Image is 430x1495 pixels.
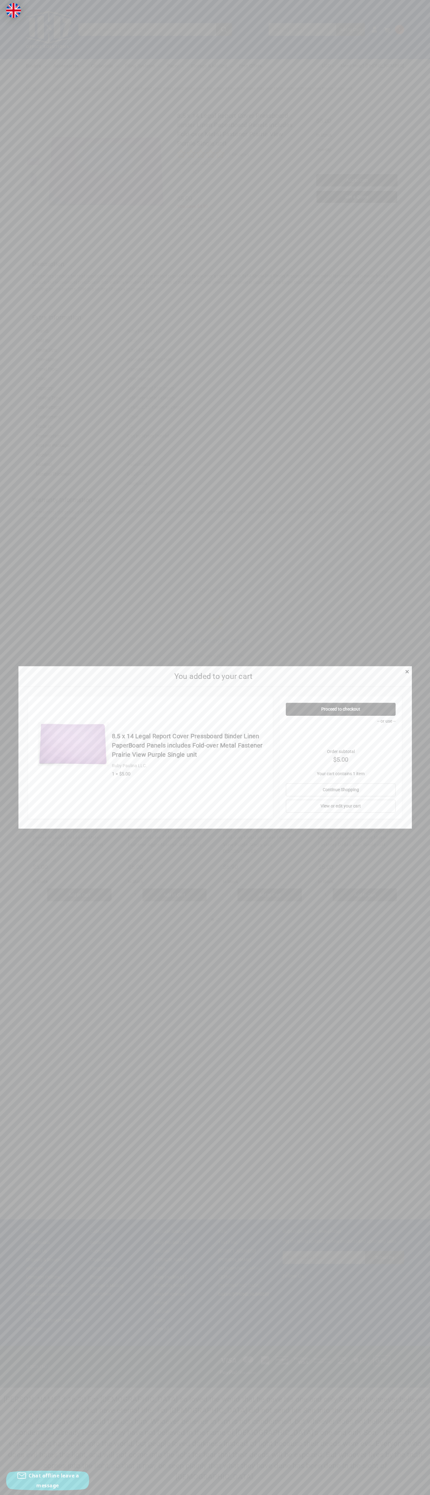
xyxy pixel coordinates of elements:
div: Order subtotal [286,748,396,764]
img: 8.5 x 14 Legal Report Cover Pressboard Binder Linen PaperBoard Panels includes Fold-over Metal Fa... [38,722,109,766]
p: -- or use -- [286,718,396,724]
button: Chat offline leave a message [6,1471,89,1490]
iframe: PayPal-paypal [286,727,396,739]
a: View or edit your cart [286,800,396,813]
a: Proceed to checkout [286,703,396,716]
iframe: Google Customer Reviews [379,1478,430,1495]
strong: $5.00 [286,755,396,764]
div: Ruby Paulina LLC. [112,763,267,769]
a: Close [404,668,410,674]
span: Chat offline leave a message [29,1472,79,1489]
h4: 8.5 x 14 Legal Report Cover Pressboard Binder Linen PaperBoard Panels includes Fold-over Metal Fa... [112,732,267,759]
div: 1 × $5.00 [112,771,267,778]
a: Continue Shopping [286,783,396,796]
img: duty and tax information for United Kingdom [6,3,21,18]
p: Your cart contains 1 item [286,771,396,777]
h2: You added to your cart [28,671,399,682]
span: × [405,667,409,676]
